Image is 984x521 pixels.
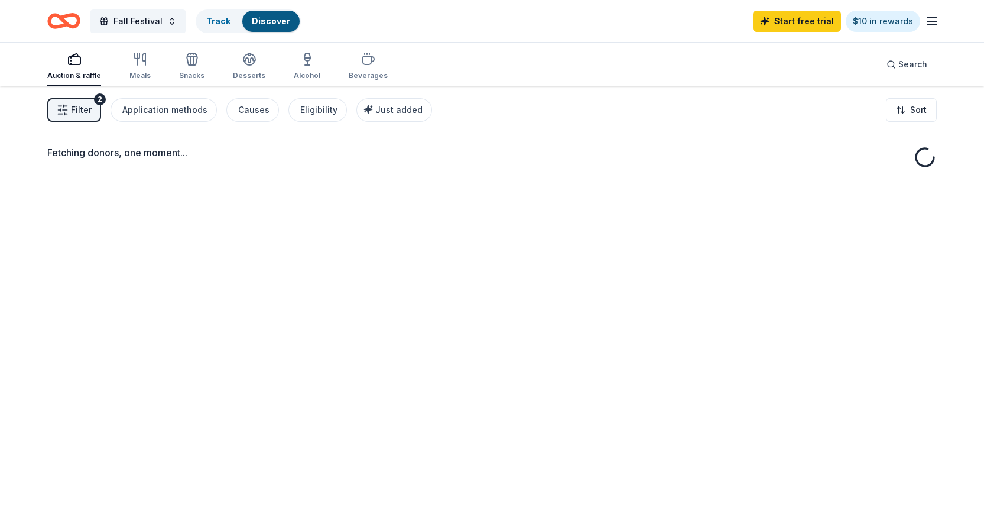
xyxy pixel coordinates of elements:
[47,145,937,160] div: Fetching donors, one moment...
[113,14,163,28] span: Fall Festival
[129,47,151,86] button: Meals
[226,98,279,122] button: Causes
[47,98,101,122] button: Filter2
[129,71,151,80] div: Meals
[47,71,101,80] div: Auction & raffle
[179,47,204,86] button: Snacks
[94,93,106,105] div: 2
[252,16,290,26] a: Discover
[877,53,937,76] button: Search
[294,71,320,80] div: Alcohol
[846,11,920,32] a: $10 in rewards
[196,9,301,33] button: TrackDiscover
[122,103,207,117] div: Application methods
[356,98,432,122] button: Just added
[238,103,269,117] div: Causes
[71,103,92,117] span: Filter
[179,71,204,80] div: Snacks
[910,103,927,117] span: Sort
[349,47,388,86] button: Beverages
[294,47,320,86] button: Alcohol
[233,71,265,80] div: Desserts
[233,47,265,86] button: Desserts
[47,47,101,86] button: Auction & raffle
[349,71,388,80] div: Beverages
[90,9,186,33] button: Fall Festival
[47,7,80,35] a: Home
[300,103,337,117] div: Eligibility
[206,16,230,26] a: Track
[753,11,841,32] a: Start free trial
[886,98,937,122] button: Sort
[111,98,217,122] button: Application methods
[898,57,927,72] span: Search
[288,98,347,122] button: Eligibility
[375,105,423,115] span: Just added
